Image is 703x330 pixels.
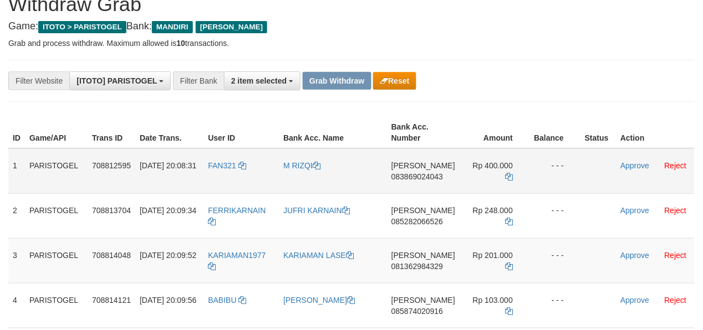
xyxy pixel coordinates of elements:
a: Copy 400000 to clipboard [505,172,513,181]
th: Status [580,117,616,148]
span: [DATE] 20:08:31 [140,161,196,170]
span: [ITOTO] PARISTOGEL [77,76,157,85]
strong: 10 [176,39,185,48]
td: 1 [8,148,25,194]
button: [ITOTO] PARISTOGEL [69,71,171,90]
a: Copy 103000 to clipboard [505,307,513,316]
p: Grab and process withdraw. Maximum allowed is transactions. [8,38,695,49]
span: [DATE] 20:09:52 [140,251,196,260]
a: Approve [620,251,649,260]
span: [DATE] 20:09:34 [140,206,196,215]
a: [PERSON_NAME] [283,296,355,305]
span: FAN321 [208,161,236,170]
td: PARISTOGEL [25,238,88,283]
a: Reject [665,206,687,215]
th: Balance [529,117,580,148]
a: Reject [665,251,687,260]
span: [PERSON_NAME] [391,251,455,260]
button: 2 item selected [224,71,300,90]
a: Copy 201000 to clipboard [505,262,513,271]
td: - - - [529,193,580,238]
a: Approve [620,161,649,170]
a: Reject [665,161,687,170]
a: FAN321 [208,161,246,170]
div: Filter Bank [173,71,224,90]
td: PARISTOGEL [25,283,88,328]
span: 708814121 [92,296,131,305]
th: User ID [203,117,279,148]
span: ITOTO > PARISTOGEL [38,21,126,33]
span: Copy 081362984329 to clipboard [391,262,443,271]
a: FERRIKARNAIN [208,206,266,226]
span: Copy 085874020916 to clipboard [391,307,443,316]
span: Copy 085282066526 to clipboard [391,217,443,226]
a: M RIZQI [283,161,320,170]
a: Reject [665,296,687,305]
td: PARISTOGEL [25,148,88,194]
span: 708812595 [92,161,131,170]
span: [PERSON_NAME] [196,21,267,33]
button: Reset [373,72,416,90]
a: BABIBU [208,296,246,305]
td: PARISTOGEL [25,193,88,238]
a: KARIAMAN LASE [283,251,354,260]
a: Copy 248000 to clipboard [505,217,513,226]
td: 3 [8,238,25,283]
a: JUFRI KARNAIN [283,206,350,215]
th: ID [8,117,25,148]
span: MANDIRI [152,21,193,33]
td: - - - [529,148,580,194]
span: BABIBU [208,296,236,305]
span: KARIAMAN1977 [208,251,266,260]
div: Filter Website [8,71,69,90]
span: Rp 248.000 [473,206,513,215]
th: Game/API [25,117,88,148]
span: Rp 103.000 [473,296,513,305]
span: 2 item selected [231,76,287,85]
button: Grab Withdraw [303,72,371,90]
span: 708813704 [92,206,131,215]
th: Amount [460,117,529,148]
span: Rp 201.000 [473,251,513,260]
span: [PERSON_NAME] [391,206,455,215]
span: Copy 083869024043 to clipboard [391,172,443,181]
td: - - - [529,238,580,283]
td: 2 [8,193,25,238]
th: Trans ID [88,117,135,148]
a: KARIAMAN1977 [208,251,266,271]
span: [PERSON_NAME] [391,296,455,305]
th: Bank Acc. Number [387,117,460,148]
th: Action [616,117,695,148]
span: [DATE] 20:09:56 [140,296,196,305]
a: Approve [620,296,649,305]
th: Date Trans. [135,117,203,148]
span: Rp 400.000 [473,161,513,170]
h4: Game: Bank: [8,21,695,32]
span: 708814048 [92,251,131,260]
a: Approve [620,206,649,215]
th: Bank Acc. Name [279,117,387,148]
span: FERRIKARNAIN [208,206,266,215]
td: - - - [529,283,580,328]
td: 4 [8,283,25,328]
span: [PERSON_NAME] [391,161,455,170]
